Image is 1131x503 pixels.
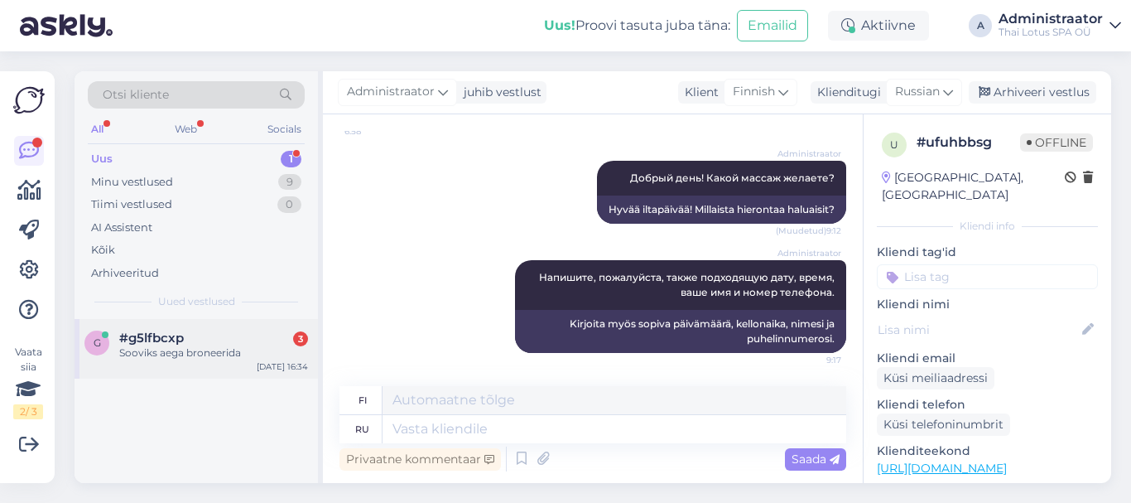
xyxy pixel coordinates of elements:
[257,360,308,373] div: [DATE] 16:34
[91,174,173,191] div: Minu vestlused
[877,367,994,389] div: Küsi meiliaadressi
[777,148,841,160] span: Administraator
[88,118,107,140] div: All
[878,321,1079,339] input: Lisa nimi
[877,443,1098,460] p: Klienditeekond
[515,310,846,353] div: Kirjoita myös sopiva päivämäärä, kellonaika, nimesi ja puhelinnumerosi.
[158,294,235,309] span: Uued vestlused
[969,14,992,37] div: A
[94,336,101,349] span: g
[895,83,940,101] span: Russian
[733,83,775,101] span: Finnish
[877,461,1007,476] a: [URL][DOMAIN_NAME]
[355,415,369,443] div: ru
[91,151,113,167] div: Uus
[877,264,1098,289] input: Lisa tag
[264,118,305,140] div: Socials
[630,172,835,184] span: Добрый день! Какой массаж желаете?
[119,346,308,360] div: Sooviks aega broneerida
[13,345,43,419] div: Vaata siia
[811,84,881,101] div: Klienditugi
[91,242,115,259] div: Kõik
[293,331,308,346] div: 3
[882,169,1065,204] div: [GEOGRAPHIC_DATA], [GEOGRAPHIC_DATA]
[347,83,435,101] span: Administraator
[969,81,1096,104] div: Arhiveeri vestlus
[539,271,837,298] span: Напишите, пожалуйста, также подходящую дату, время, ваше имя и номер телефона.
[277,196,301,213] div: 0
[119,331,184,346] span: #g5lfbcxp
[13,404,43,419] div: 2 / 3
[999,12,1121,39] a: AdministraatorThai Lotus SPA OÜ
[777,247,841,259] span: Administraator
[999,26,1103,39] div: Thai Lotus SPA OÜ
[877,244,1098,261] p: Kliendi tag'id
[597,196,846,224] div: Hyvää iltapäivää! Millaista hierontaa haluaisit?
[544,16,730,36] div: Proovi tasuta juba täna:
[877,296,1098,313] p: Kliendi nimi
[344,125,407,138] span: 6:58
[91,196,172,213] div: Tiimi vestlused
[776,225,841,237] span: (Muudetud) 9:12
[999,12,1103,26] div: Administraator
[457,84,541,101] div: juhib vestlust
[877,482,1098,497] p: Vaata edasi ...
[278,174,301,191] div: 9
[828,11,929,41] div: Aktiivne
[339,448,501,471] div: Privaatne kommentaar
[877,219,1098,234] div: Kliendi info
[359,386,367,414] div: fi
[890,138,898,151] span: u
[792,452,840,467] span: Saada
[103,86,169,104] span: Otsi kliente
[1020,133,1093,152] span: Offline
[877,396,1098,414] p: Kliendi telefon
[544,17,575,33] b: Uus!
[917,133,1020,152] div: # ufuhbbsg
[13,85,45,116] img: Askly Logo
[91,220,152,236] div: AI Assistent
[171,118,200,140] div: Web
[91,265,159,282] div: Arhiveeritud
[779,354,841,366] span: 9:17
[877,350,1098,367] p: Kliendi email
[281,151,301,167] div: 1
[678,84,719,101] div: Klient
[877,414,1010,436] div: Küsi telefoninumbrit
[737,10,808,41] button: Emailid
